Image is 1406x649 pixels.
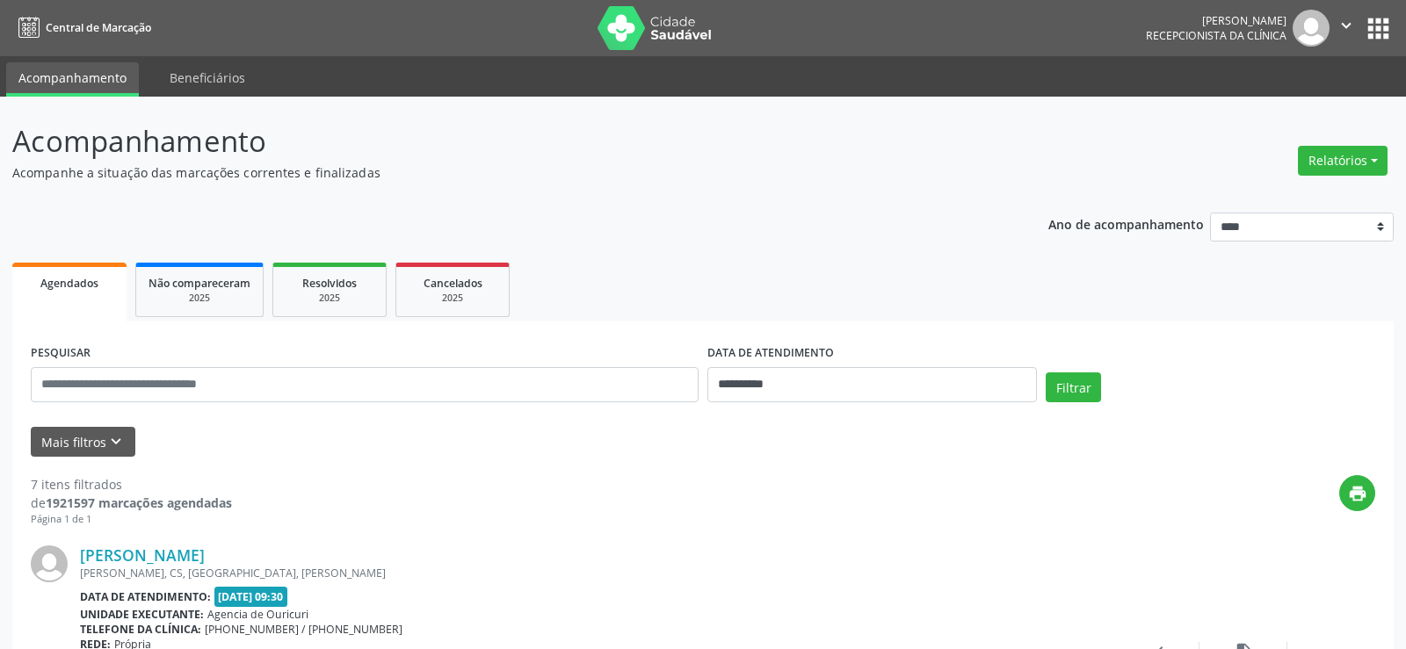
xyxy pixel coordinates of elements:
div: 2025 [286,292,373,305]
div: de [31,494,232,512]
p: Acompanhe a situação das marcações correntes e finalizadas [12,163,979,182]
b: Unidade executante: [80,607,204,622]
button: Relatórios [1298,146,1388,176]
a: [PERSON_NAME] [80,545,205,565]
span: Central de Marcação [46,20,151,35]
button: Mais filtroskeyboard_arrow_down [31,427,135,458]
i:  [1337,16,1356,35]
p: Ano de acompanhamento [1048,213,1204,234]
img: img [31,545,68,582]
img: img [1293,10,1330,47]
span: Agencia de Ouricuri [207,607,308,622]
label: PESQUISAR [31,340,91,367]
a: Beneficiários [157,62,257,93]
div: 7 itens filtrados [31,475,232,494]
label: DATA DE ATENDIMENTO [707,340,834,367]
div: 2025 [149,292,250,305]
div: [PERSON_NAME], CS, [GEOGRAPHIC_DATA], [PERSON_NAME] [80,566,1112,580]
span: [PHONE_NUMBER] / [PHONE_NUMBER] [205,622,402,637]
div: 2025 [409,292,496,305]
strong: 1921597 marcações agendadas [46,494,232,511]
button: Filtrar [1046,372,1101,402]
button: apps [1363,13,1394,44]
i: print [1348,484,1367,503]
span: [DATE] 09:30 [214,587,288,607]
b: Telefone da clínica: [80,622,201,637]
i: keyboard_arrow_down [106,432,126,451]
a: Central de Marcação [12,13,151,42]
span: Resolvidos [302,276,357,291]
span: Agendados [40,276,98,291]
div: Página 1 de 1 [31,512,232,527]
a: Acompanhamento [6,62,139,97]
div: [PERSON_NAME] [1146,13,1286,28]
b: Data de atendimento: [80,589,211,604]
span: Não compareceram [149,276,250,291]
span: Recepcionista da clínica [1146,28,1286,43]
button:  [1330,10,1363,47]
p: Acompanhamento [12,119,979,163]
button: print [1339,475,1375,511]
span: Cancelados [424,276,482,291]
